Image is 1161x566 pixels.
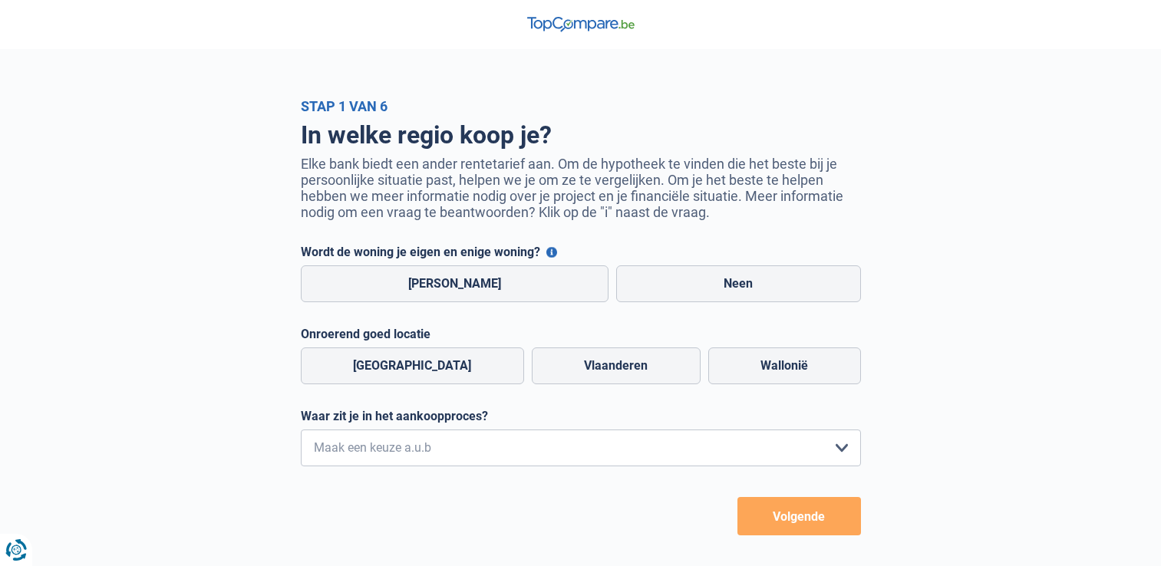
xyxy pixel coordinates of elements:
p: Elke bank biedt een ander rentetarief aan. Om de hypotheek te vinden die het beste bij je persoon... [301,156,861,220]
label: [GEOGRAPHIC_DATA] [301,347,524,384]
h1: In welke regio koop je? [301,120,861,150]
button: Volgende [737,497,861,535]
label: Wordt de woning je eigen en enige woning? [301,245,861,259]
label: Neen [616,265,861,302]
button: Wordt de woning je eigen en enige woning? [546,247,557,258]
div: Stap 1 van 6 [301,98,861,114]
label: Wallonië [708,347,861,384]
label: [PERSON_NAME] [301,265,609,302]
img: TopCompare Logo [527,17,635,32]
label: Vlaanderen [532,347,701,384]
label: Onroerend goed locatie [301,327,861,341]
label: Waar zit je in het aankoopproces? [301,409,861,423]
